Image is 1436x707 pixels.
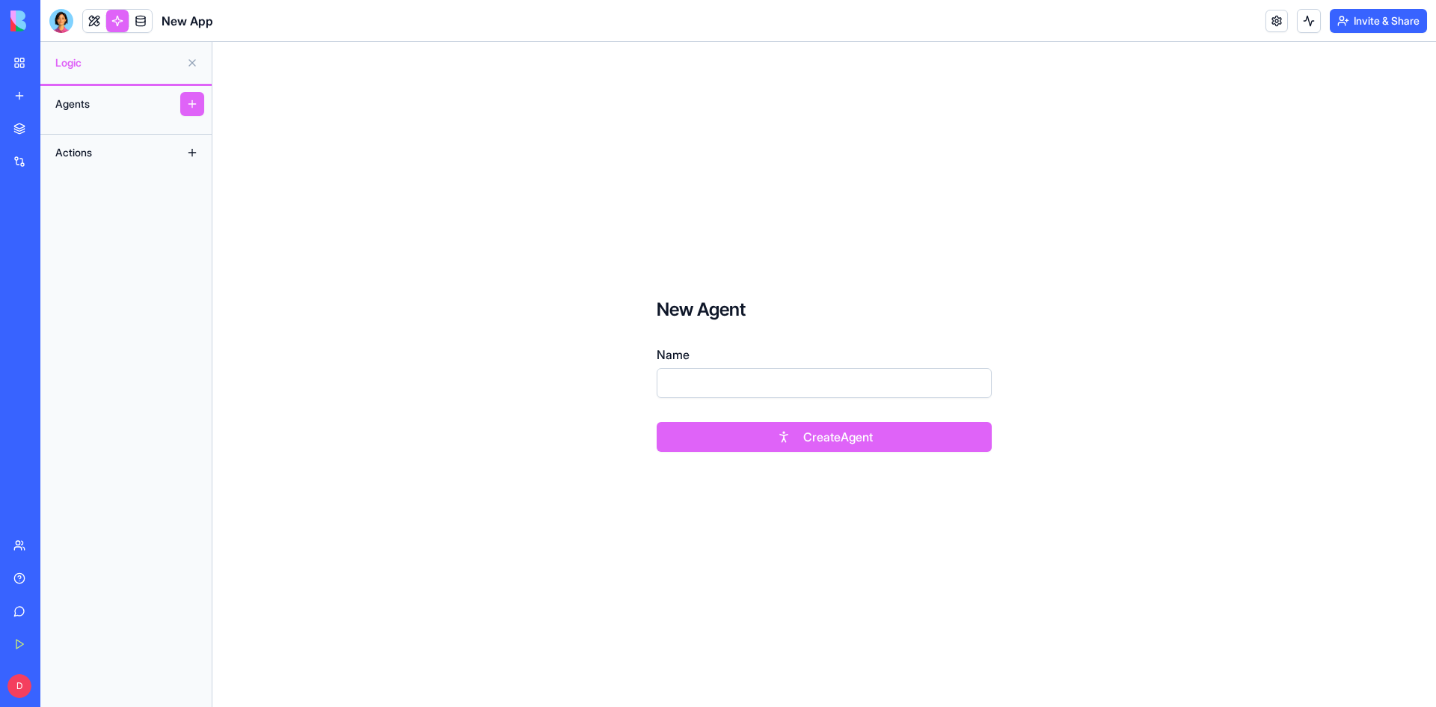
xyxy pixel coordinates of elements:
div: Actions [48,141,168,165]
span: New App [162,12,213,30]
button: CreateAgent [657,422,992,452]
span: D [7,674,31,698]
div: Agents [48,92,168,116]
button: Invite & Share [1330,9,1427,33]
span: Logic [55,55,180,70]
h3: New Agent [657,298,992,322]
img: logo [10,10,103,31]
label: Name [657,346,690,364]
